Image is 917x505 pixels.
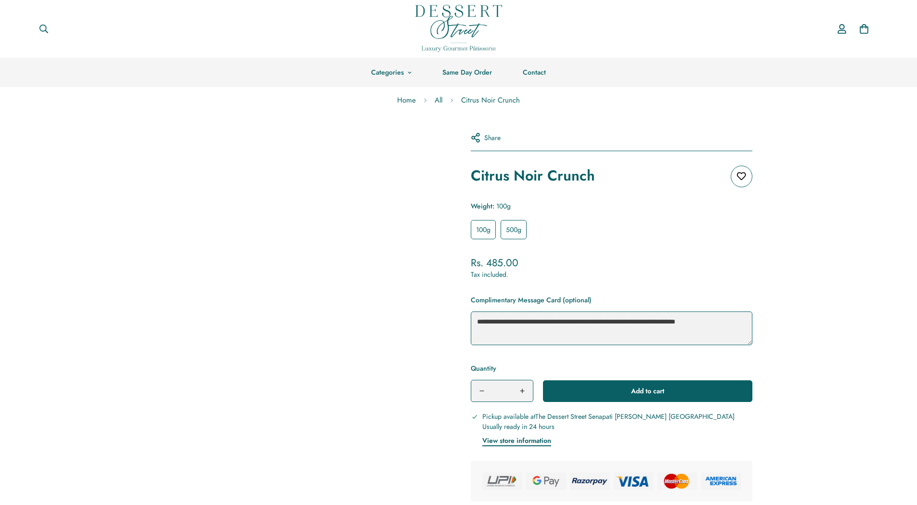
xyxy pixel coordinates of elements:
[427,88,450,113] a: All
[853,18,875,40] a: 0
[356,58,427,87] a: Categories
[471,270,752,280] div: Tax included.
[31,18,56,39] button: Search
[471,256,518,270] span: Rs. 485.00
[390,88,423,113] a: Home
[501,220,527,239] label: 500g
[482,435,551,446] button: View store information
[831,15,853,43] a: Account
[482,422,735,432] p: Usually ready in 24 hours
[731,166,752,187] button: Add to wishlist
[535,412,735,421] span: The Dessert Street Senapati [PERSON_NAME] [GEOGRAPHIC_DATA]
[471,201,494,211] span: Weight:
[492,380,512,401] input: Product quantity
[484,133,501,143] span: Share
[415,5,502,52] img: Dessert Street
[496,201,511,211] span: 100g
[543,380,752,402] button: Add to cart
[471,363,533,374] label: Quantity
[427,58,507,87] a: Same Day Order
[471,380,492,401] button: Decrease quantity of Citrus Noir Crunch by one
[507,58,561,87] a: Contact
[512,380,533,401] button: Increase quantity of Citrus Noir Crunch by one
[471,166,595,186] h1: Citrus Noir Crunch
[482,412,735,446] div: Pickup available at
[471,294,592,306] label: Complimentary Message Card (optional)
[471,220,496,239] label: 100g
[631,386,664,396] span: Add to cart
